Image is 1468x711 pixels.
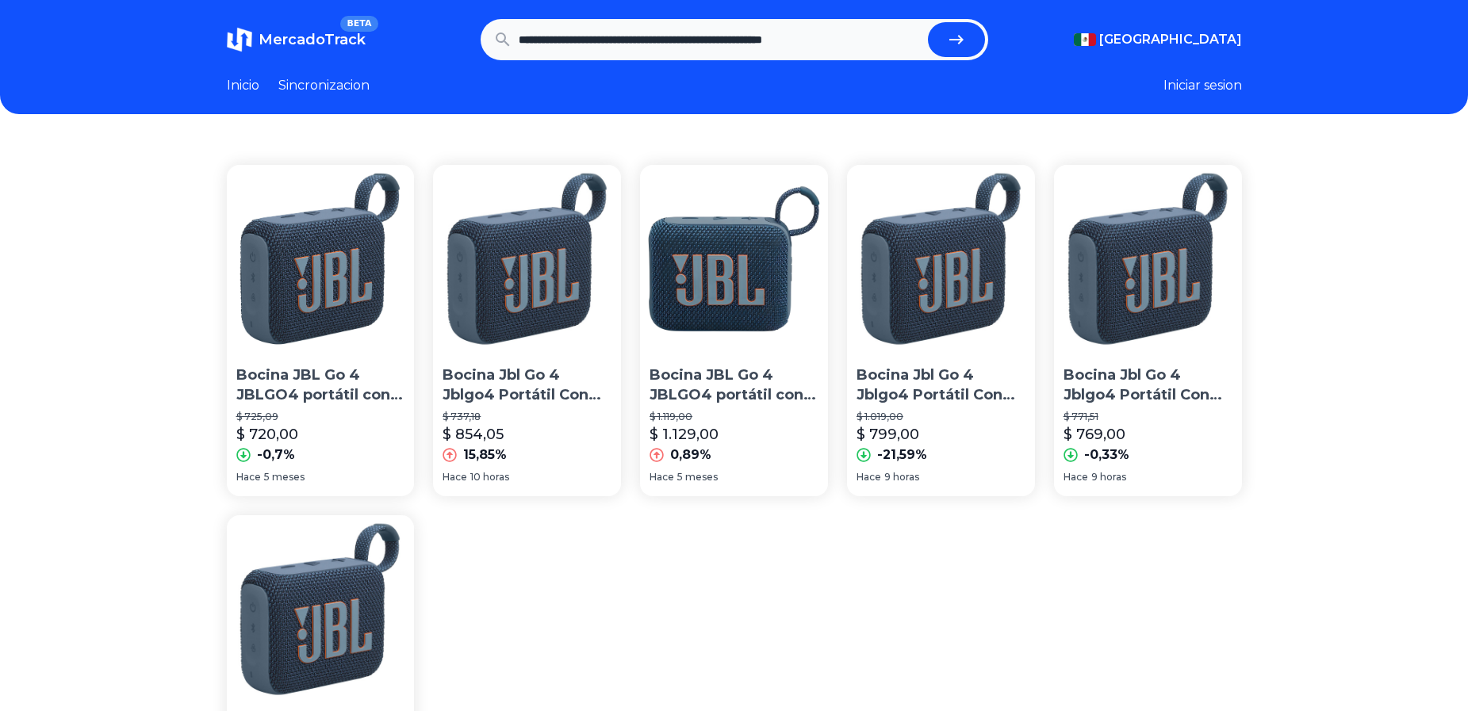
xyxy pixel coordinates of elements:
[670,445,711,464] p: 0,89%
[257,445,295,464] p: -0,7%
[650,365,818,405] p: Bocina JBL Go 4 JBLGO4 portátil con bluetooth waterproof azul acero 127V
[227,515,415,703] img: Bocina Jbl Go 4 Jblgo4 Portátil Con Bluetooth Waterproof Azul 127v
[433,165,621,496] a: Bocina Jbl Go 4 Jblgo4 Portátil Con Bluetooth Waterproof Azul 127vBocina Jbl Go 4 Jblgo4 Portátil...
[259,31,366,48] span: MercadoTrack
[677,471,718,484] span: 5 meses
[236,423,298,445] p: $ 720,00
[1163,76,1242,95] button: Iniciar sesion
[1064,471,1088,484] span: Hace
[1064,423,1125,445] p: $ 769,00
[1054,165,1242,496] a: Bocina Jbl Go 4 Jblgo4 Portátil Con Bluetooth Waterproof Azul 127vBocina Jbl Go 4 Jblgo4 Portátil...
[650,471,674,484] span: Hace
[227,27,366,52] a: MercadoTrackBETA
[236,411,405,423] p: $ 725,09
[640,165,828,496] a: Bocina JBL Go 4 JBLGO4 portátil con bluetooth waterproof azul acero 127VBocina JBL Go 4 JBLGO4 po...
[857,365,1025,405] p: Bocina Jbl Go 4 Jblgo4 Portátil Con Bluetooth Waterproof Azul 127v
[1074,33,1096,46] img: Mexico
[443,365,611,405] p: Bocina Jbl Go 4 Jblgo4 Portátil Con Bluetooth Waterproof Azul 127v
[227,165,415,496] a: Bocina JBL Go 4 JBLGO4 portátil con bluetooth waterproof azul 127VBocina JBL Go 4 JBLGO4 portátil...
[1084,445,1129,464] p: -0,33%
[433,165,621,353] img: Bocina Jbl Go 4 Jblgo4 Portátil Con Bluetooth Waterproof Azul 127v
[264,471,305,484] span: 5 meses
[236,365,405,405] p: Bocina JBL Go 4 JBLGO4 portátil con bluetooth waterproof azul 127V
[847,165,1035,353] img: Bocina Jbl Go 4 Jblgo4 Portátil Con Bluetooth Waterproof Azul 127v
[236,471,261,484] span: Hace
[227,165,415,353] img: Bocina JBL Go 4 JBLGO4 portátil con bluetooth waterproof azul 127V
[1064,365,1232,405] p: Bocina Jbl Go 4 Jblgo4 Portátil Con Bluetooth Waterproof Azul 127v
[443,423,504,445] p: $ 854,05
[1091,471,1126,484] span: 9 horas
[857,411,1025,423] p: $ 1.019,00
[884,471,919,484] span: 9 horas
[470,471,509,484] span: 10 horas
[650,423,719,445] p: $ 1.129,00
[877,445,927,464] p: -21,59%
[1099,30,1242,49] span: [GEOGRAPHIC_DATA]
[1054,165,1242,353] img: Bocina Jbl Go 4 Jblgo4 Portátil Con Bluetooth Waterproof Azul 127v
[443,411,611,423] p: $ 737,18
[640,165,828,353] img: Bocina JBL Go 4 JBLGO4 portátil con bluetooth waterproof azul acero 127V
[1074,30,1242,49] button: [GEOGRAPHIC_DATA]
[847,165,1035,496] a: Bocina Jbl Go 4 Jblgo4 Portátil Con Bluetooth Waterproof Azul 127vBocina Jbl Go 4 Jblgo4 Portátil...
[443,471,467,484] span: Hace
[227,76,259,95] a: Inicio
[857,471,881,484] span: Hace
[227,27,252,52] img: MercadoTrack
[857,423,919,445] p: $ 799,00
[650,411,818,423] p: $ 1.119,00
[278,76,370,95] a: Sincronizacion
[1064,411,1232,423] p: $ 771,51
[340,16,378,32] span: BETA
[463,445,507,464] p: 15,85%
